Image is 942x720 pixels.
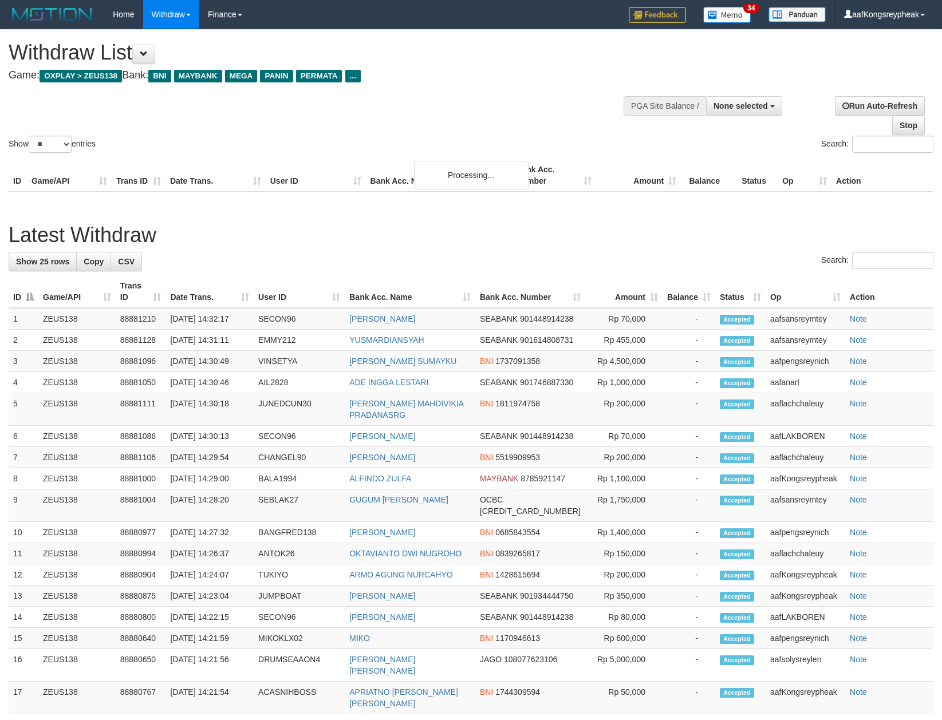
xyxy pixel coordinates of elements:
[9,136,96,153] label: Show entries
[118,257,135,266] span: CSV
[480,507,581,516] span: Copy 693817527163 to clipboard
[720,315,754,325] span: Accepted
[663,372,715,393] td: -
[663,489,715,522] td: -
[165,393,254,426] td: [DATE] 14:30:18
[850,495,867,504] a: Note
[38,275,116,308] th: Game/API: activate to sort column ascending
[714,101,768,110] span: None selected
[38,372,116,393] td: ZEUS138
[254,607,345,628] td: SECON96
[76,252,111,271] a: Copy
[720,528,754,538] span: Accepted
[254,426,345,447] td: SECON96
[345,70,361,82] span: ...
[766,308,845,330] td: aafsansreymtey
[850,335,867,345] a: Note
[349,495,448,504] a: GUGUM [PERSON_NAME]
[165,628,254,649] td: [DATE] 14:21:59
[40,70,122,82] span: OXPLAY > ZEUS138
[254,275,345,308] th: User ID: activate to sort column ascending
[663,468,715,489] td: -
[9,682,38,714] td: 17
[349,399,463,420] a: [PERSON_NAME] MAHDIVIKIA PRADANASRG
[116,426,166,447] td: 88881086
[495,399,540,408] span: Copy 1811974758 to clipboard
[720,357,754,367] span: Accepted
[585,351,663,372] td: Rp 4,500,000
[480,570,493,579] span: BNI
[165,159,266,192] th: Date Trans.
[165,447,254,468] td: [DATE] 14:29:54
[663,330,715,351] td: -
[850,432,867,441] a: Note
[852,136,933,153] input: Search:
[720,453,754,463] span: Accepted
[9,564,38,586] td: 12
[720,688,754,698] span: Accepted
[38,308,116,330] td: ZEUS138
[852,252,933,269] input: Search:
[254,649,345,682] td: DRUMSEAAON4
[116,522,166,543] td: 88880977
[663,543,715,564] td: -
[111,252,142,271] a: CSV
[9,607,38,628] td: 14
[663,522,715,543] td: -
[349,549,462,558] a: OKTAVIANTO DWI NUGROHO
[480,634,493,643] span: BNI
[766,489,845,522] td: aafsansreymtey
[9,308,38,330] td: 1
[720,634,754,644] span: Accepted
[38,330,116,351] td: ZEUS138
[850,549,867,558] a: Note
[720,399,754,409] span: Accepted
[663,586,715,607] td: -
[349,687,458,708] a: APRIATNO [PERSON_NAME] [PERSON_NAME]
[165,308,254,330] td: [DATE] 14:32:17
[850,474,867,483] a: Note
[116,308,166,330] td: 88881210
[349,634,370,643] a: MIKO
[766,372,845,393] td: aafanarl
[480,687,493,697] span: BNI
[349,432,415,441] a: [PERSON_NAME]
[850,453,867,462] a: Note
[624,96,706,116] div: PGA Site Balance /
[9,447,38,468] td: 7
[737,159,778,192] th: Status
[116,628,166,649] td: 88880640
[38,682,116,714] td: ZEUS138
[715,275,766,308] th: Status: activate to sort column ascending
[480,612,518,622] span: SEABANK
[766,426,845,447] td: aafLAKBOREN
[596,159,681,192] th: Amount
[9,351,38,372] td: 3
[703,7,751,23] img: Button%20Memo.svg
[349,474,411,483] a: ALFINDO ZULFA
[850,634,867,643] a: Note
[254,393,345,426] td: JUNEDCUN30
[475,275,585,308] th: Bank Acc. Number: activate to sort column ascending
[663,275,715,308] th: Balance: activate to sort column ascending
[778,159,831,192] th: Op
[9,275,38,308] th: ID: activate to sort column descending
[9,252,77,271] a: Show 25 rows
[520,314,573,323] span: Copy 901448914238 to clipboard
[9,543,38,564] td: 11
[349,378,428,387] a: ADE INGGA LESTARI
[16,257,69,266] span: Show 25 rows
[850,357,867,366] a: Note
[112,159,165,192] th: Trans ID
[38,607,116,628] td: ZEUS138
[585,586,663,607] td: Rp 350,000
[165,489,254,522] td: [DATE] 14:28:20
[349,612,415,622] a: [PERSON_NAME]
[266,159,366,192] th: User ID
[663,447,715,468] td: -
[254,586,345,607] td: JUMPBOAT
[585,426,663,447] td: Rp 70,000
[766,607,845,628] td: aafLAKBOREN
[349,335,424,345] a: YUSMARDIANSYAH
[414,161,529,189] div: Processing...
